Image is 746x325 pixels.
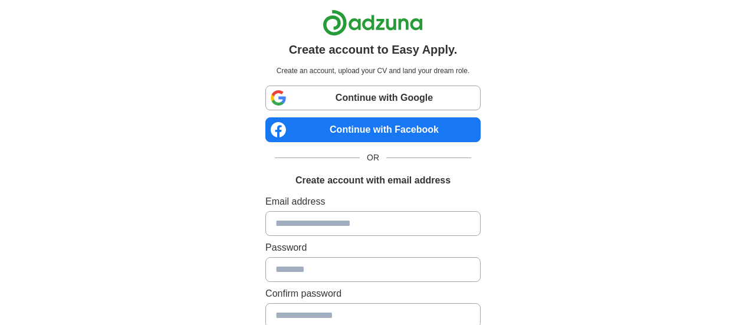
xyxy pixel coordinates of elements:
[360,152,386,164] span: OR
[295,173,451,188] h1: Create account with email address
[289,41,458,58] h1: Create account to Easy Apply.
[323,9,423,36] img: Adzuna logo
[268,65,478,76] p: Create an account, upload your CV and land your dream role.
[265,86,481,110] a: Continue with Google
[265,117,481,142] a: Continue with Facebook
[265,287,481,301] label: Confirm password
[265,241,481,255] label: Password
[265,195,481,209] label: Email address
